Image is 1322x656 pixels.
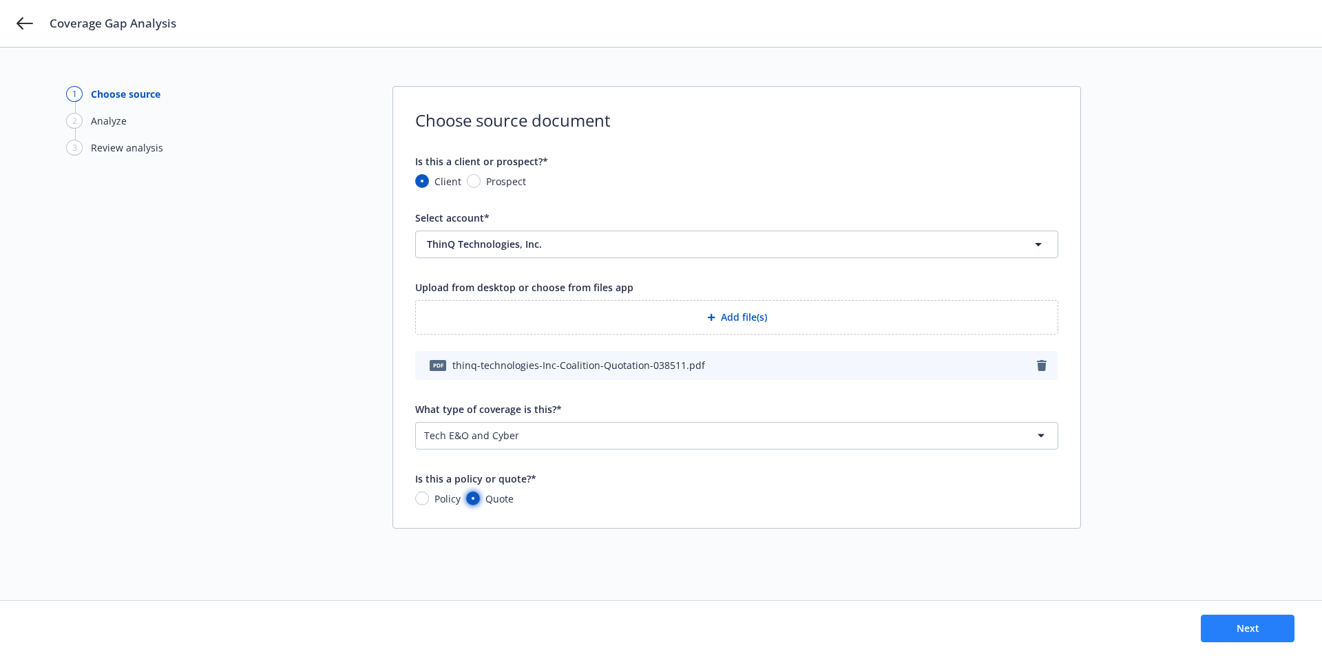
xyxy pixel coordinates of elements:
[1237,622,1259,635] span: Next
[66,113,83,129] div: 2
[91,87,160,101] div: Choose source
[466,491,480,505] input: Quote
[486,174,526,189] span: Prospect
[91,114,127,128] div: Analyze
[50,15,176,32] span: Coverage Gap Analysis
[434,174,461,189] span: Client
[415,211,490,224] span: Select account*
[66,86,83,102] div: 1
[415,281,633,294] span: Upload from desktop or choose from files app
[91,140,163,155] div: Review analysis
[415,472,536,485] span: Is this a policy or quote?*
[415,109,1058,132] span: Choose source document
[430,360,446,370] span: pdf
[427,237,969,251] span: ThinQ Technologies, Inc.
[415,403,562,416] span: What type of coverage is this?*
[66,140,83,156] div: 3
[467,174,481,188] input: Prospect
[415,231,1058,258] button: ThinQ Technologies, Inc.
[415,300,1058,335] button: Add file(s)
[1201,615,1294,642] button: Next
[452,358,705,372] span: thinq-technologies-Inc-Coalition-Quotation-038511.pdf
[415,174,429,188] input: Client
[434,491,461,506] span: Policy
[485,491,514,506] span: Quote
[415,155,548,168] span: Is this a client or prospect?*
[415,491,429,505] input: Policy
